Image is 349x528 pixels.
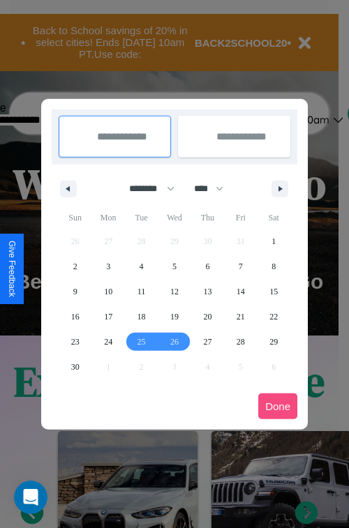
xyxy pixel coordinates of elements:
span: 10 [104,279,112,304]
span: 26 [170,329,179,354]
span: 7 [239,254,243,279]
button: 25 [125,329,158,354]
span: Sun [59,206,91,229]
button: 19 [158,304,191,329]
span: 16 [71,304,80,329]
span: 20 [203,304,211,329]
span: 29 [269,329,278,354]
span: 5 [172,254,177,279]
span: Sat [258,206,290,229]
button: 11 [125,279,158,304]
span: 24 [104,329,112,354]
span: 19 [170,304,179,329]
button: 28 [224,329,257,354]
span: 11 [138,279,146,304]
button: 16 [59,304,91,329]
button: 2 [59,254,91,279]
span: 21 [237,304,245,329]
button: 4 [125,254,158,279]
button: 30 [59,354,91,379]
span: 22 [269,304,278,329]
span: 4 [140,254,144,279]
button: 22 [258,304,290,329]
span: 8 [272,254,276,279]
span: 3 [106,254,110,279]
button: 24 [91,329,124,354]
span: 12 [170,279,179,304]
button: 21 [224,304,257,329]
span: 2 [73,254,77,279]
button: 3 [91,254,124,279]
span: 14 [237,279,245,304]
button: 29 [258,329,290,354]
button: 6 [191,254,224,279]
button: 26 [158,329,191,354]
button: 10 [91,279,124,304]
button: 15 [258,279,290,304]
span: Tue [125,206,158,229]
button: 27 [191,329,224,354]
iframe: Intercom live chat [14,481,47,514]
span: 25 [138,329,146,354]
span: 6 [205,254,209,279]
button: 5 [158,254,191,279]
button: 7 [224,254,257,279]
div: Give Feedback [7,241,17,297]
span: 13 [203,279,211,304]
span: Mon [91,206,124,229]
button: 20 [191,304,224,329]
span: 1 [272,229,276,254]
span: Thu [191,206,224,229]
button: 12 [158,279,191,304]
span: 17 [104,304,112,329]
span: 15 [269,279,278,304]
button: 18 [125,304,158,329]
span: 28 [237,329,245,354]
button: 17 [91,304,124,329]
button: 13 [191,279,224,304]
span: 30 [71,354,80,379]
span: 9 [73,279,77,304]
span: 23 [71,329,80,354]
button: 23 [59,329,91,354]
span: Wed [158,206,191,229]
span: 27 [203,329,211,354]
button: 9 [59,279,91,304]
span: 18 [138,304,146,329]
button: Done [258,393,297,419]
span: Fri [224,206,257,229]
button: 14 [224,279,257,304]
button: 1 [258,229,290,254]
button: 8 [258,254,290,279]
